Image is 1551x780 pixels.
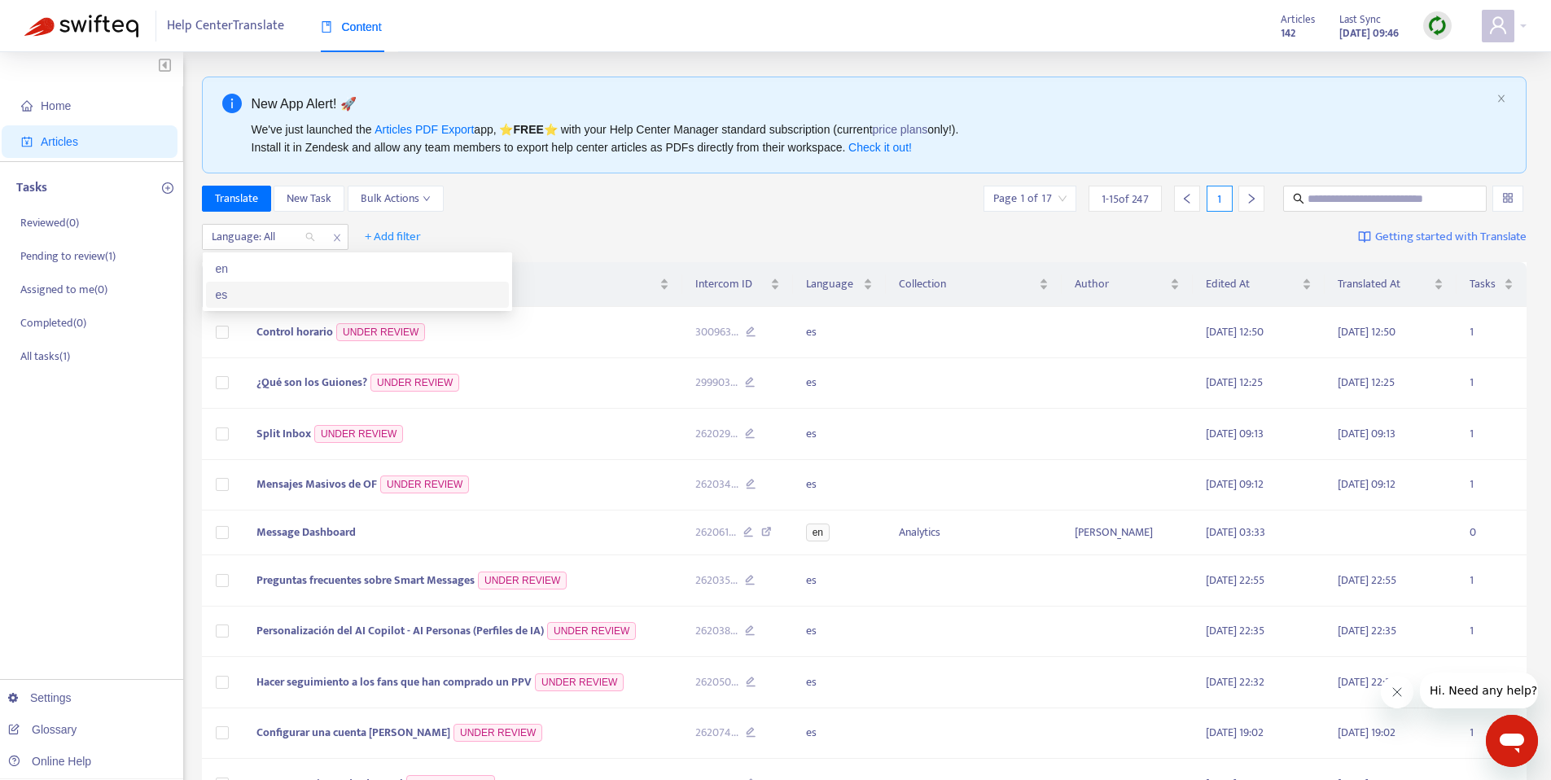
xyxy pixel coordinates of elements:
span: search [1293,193,1304,204]
span: UNDER REVIEW [370,374,459,392]
td: [PERSON_NAME] [1062,511,1194,555]
td: 1 [1457,607,1527,658]
th: Collection [886,262,1062,307]
div: es [216,286,499,304]
span: [DATE] 09:12 [1338,475,1395,493]
td: 1 [1457,555,1527,607]
span: Control horario [256,322,333,341]
span: UNDER REVIEW [453,724,542,742]
span: Getting started with Translate [1375,228,1527,247]
button: New Task [274,186,344,212]
span: right [1246,193,1257,204]
span: Tasks [1470,275,1501,293]
th: Edited At [1193,262,1325,307]
img: Swifteq [24,15,138,37]
p: Completed ( 0 ) [20,314,86,331]
span: 262034 ... [695,475,738,493]
span: 262038 ... [695,622,738,640]
span: [DATE] 12:50 [1338,322,1395,341]
td: 1 [1457,460,1527,511]
div: es [206,282,509,308]
span: UNDER REVIEW [535,673,624,691]
p: Tasks [16,178,47,198]
td: 1 [1457,657,1527,708]
td: 1 [1457,708,1527,760]
div: New App Alert! 🚀 [252,94,1491,114]
span: [DATE] 12:50 [1206,322,1264,341]
span: Preguntas frecuentes sobre Smart Messages [256,571,475,589]
span: Last Sync [1339,11,1381,28]
p: All tasks ( 1 ) [20,348,70,365]
th: Tasks [1457,262,1527,307]
td: 1 [1457,358,1527,410]
span: [DATE] 09:13 [1206,424,1264,443]
td: 0 [1457,511,1527,555]
span: Mensajes Masivos de OF [256,475,377,493]
td: es [793,607,886,658]
span: Content [321,20,382,33]
span: [DATE] 22:32 [1206,673,1264,691]
span: down [423,195,431,203]
span: Translate [215,190,258,208]
span: close [326,228,348,248]
span: [DATE] 22:35 [1206,621,1264,640]
a: Settings [8,691,72,704]
span: plus-circle [162,182,173,194]
span: close [1496,94,1506,103]
div: We've just launched the app, ⭐ ⭐️ with your Help Center Manager standard subscription (current on... [252,121,1491,156]
span: UNDER REVIEW [314,425,403,443]
span: [DATE] 09:12 [1206,475,1264,493]
button: + Add filter [353,224,433,250]
span: Author [1075,275,1168,293]
a: Glossary [8,723,77,736]
span: Collection [899,275,1036,293]
span: left [1181,193,1193,204]
div: 1 [1207,186,1233,212]
strong: [DATE] 09:46 [1339,24,1399,42]
span: New Task [287,190,331,208]
span: book [321,21,332,33]
a: Articles PDF Export [375,123,474,136]
td: es [793,307,886,358]
span: Split Inbox [256,424,311,443]
div: en [206,256,509,282]
span: Articles [1281,11,1315,28]
span: [DATE] 19:02 [1338,723,1395,742]
span: [DATE] 22:32 [1338,673,1396,691]
span: [DATE] 22:35 [1338,621,1396,640]
span: + Add filter [365,227,421,247]
span: [DATE] 19:02 [1206,723,1264,742]
span: Home [41,99,71,112]
div: en [216,260,499,278]
span: Language [806,275,860,293]
button: Translate [202,186,271,212]
span: Personalización del AI Copilot - AI Personas (Perfiles de IA) [256,621,544,640]
td: es [793,460,886,511]
span: info-circle [222,94,242,113]
span: UNDER REVIEW [336,323,425,341]
iframe: Message from company [1420,673,1538,708]
iframe: Close message [1381,676,1413,708]
button: close [1496,94,1506,104]
span: Intercom ID [695,275,766,293]
span: Help Center Translate [167,11,284,42]
p: Reviewed ( 0 ) [20,214,79,231]
a: Online Help [8,755,91,768]
p: Assigned to me ( 0 ) [20,281,107,298]
td: es [793,555,886,607]
span: 262050 ... [695,673,738,691]
td: es [793,358,886,410]
th: Author [1062,262,1194,307]
a: price plans [873,123,928,136]
th: Language [793,262,886,307]
span: 262035 ... [695,572,738,589]
span: UNDER REVIEW [380,475,469,493]
td: Analytics [886,511,1062,555]
span: [DATE] 22:55 [1338,571,1396,589]
a: Getting started with Translate [1358,224,1527,250]
td: 1 [1457,409,1527,460]
span: UNDER REVIEW [547,622,636,640]
span: [DATE] 22:55 [1206,571,1264,589]
span: [DATE] 03:33 [1206,523,1265,541]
